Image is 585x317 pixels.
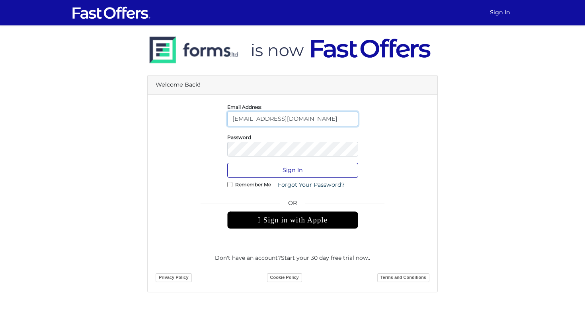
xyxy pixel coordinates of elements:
[487,5,513,20] a: Sign In
[281,254,369,261] a: Start your 30 day free trial now.
[148,75,437,95] div: Welcome Back!
[227,163,358,178] button: Sign In
[156,248,429,262] div: Don't have an account? .
[227,199,358,211] span: OR
[227,211,358,229] div: Sign in with Apple
[267,273,302,282] a: Cookie Policy
[273,178,350,192] a: Forgot Your Password?
[156,273,192,282] a: Privacy Policy
[227,112,358,126] input: E-Mail
[235,184,271,186] label: Remember Me
[227,106,261,108] label: Email Address
[227,136,251,138] label: Password
[377,273,429,282] a: Terms and Conditions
